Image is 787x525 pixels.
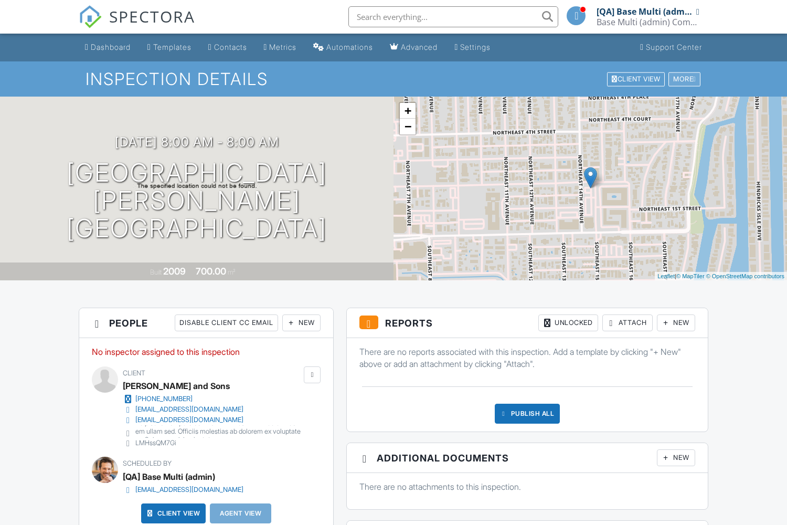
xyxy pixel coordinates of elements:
[123,378,230,394] div: [PERSON_NAME] and Sons
[359,481,695,492] p: There are no attachments to this inspection.
[109,5,195,27] span: SPECTORA
[408,38,465,57] a: Advanced
[92,346,321,358] p: No inspector assigned to this inspection
[163,266,186,277] div: 2009
[150,268,162,276] span: Built
[495,404,560,424] div: Publish All
[135,395,193,403] div: [PHONE_NUMBER]
[602,314,653,331] div: Attach
[196,266,226,277] div: 700.00
[135,486,243,494] div: [EMAIL_ADDRESS][DOMAIN_NAME]
[135,439,176,447] div: LMHssQM7Gi
[115,135,279,149] h3: [DATE] 8:00 am - 8:00 am
[123,485,243,495] a: [EMAIL_ADDRESS][DOMAIN_NAME]
[646,43,702,51] div: Support Center
[175,314,278,331] div: Disable Client CC Email
[123,394,301,404] a: [PHONE_NUMBER]
[123,404,301,415] a: [EMAIL_ADDRESS][DOMAIN_NAME]
[604,75,666,82] a: Client View
[597,17,701,27] div: Base Multi (admin) Company
[474,38,524,57] a: Settings
[489,43,519,51] div: Settings
[424,43,461,51] div: Advanced
[135,405,243,414] div: [EMAIL_ADDRESS][DOMAIN_NAME]
[145,508,200,519] a: Client View
[538,314,598,331] div: Unlocked
[79,5,102,28] img: The Best Home Inspection Software - Spectora
[81,38,140,57] a: Dashboard
[164,43,202,51] div: Templates
[400,103,416,119] a: Zoom in
[96,43,136,51] div: Dashboard
[86,70,701,88] h1: Inspection Details
[347,308,708,338] h3: Reports
[123,415,301,425] a: [EMAIL_ADDRESS][DOMAIN_NAME]
[231,43,264,51] div: Contacts
[655,272,787,281] div: |
[676,273,705,279] a: © MapTiler
[706,273,784,279] a: © OpenStreetMap contributors
[605,72,663,86] div: Client View
[79,308,333,338] h3: People
[276,38,323,57] a: Metrics
[359,346,695,370] p: There are no reports associated with this inspection. Add a template by clicking "+ New" above or...
[667,72,701,86] div: More
[123,369,145,377] span: Client
[282,314,321,331] div: New
[17,159,377,242] h1: [GEOGRAPHIC_DATA][PERSON_NAME] [GEOGRAPHIC_DATA]
[123,459,172,467] span: Scheduled By
[215,38,268,57] a: Contacts
[657,449,695,466] div: New
[400,119,416,134] a: Zoom out
[148,38,206,57] a: Templates
[228,268,236,276] span: m²
[631,38,706,57] a: Support Center
[135,416,243,424] div: [EMAIL_ADDRESS][DOMAIN_NAME]
[135,419,301,444] div: Adipisci et tempore beatae nulla. Nostrum ut odio unde rem ullam sed. Officiis molestias ab dolor...
[657,273,675,279] a: Leaflet
[597,6,694,17] div: [QA] Base Multi (admin)
[292,43,319,51] div: Metrics
[347,443,708,473] h3: Additional Documents
[348,6,558,27] input: Search everything...
[332,38,400,57] a: Automations (Basic)
[349,43,396,51] div: Automations
[79,14,195,36] a: SPECTORA
[657,314,695,331] div: New
[123,469,215,485] div: [QA] Base Multi (admin)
